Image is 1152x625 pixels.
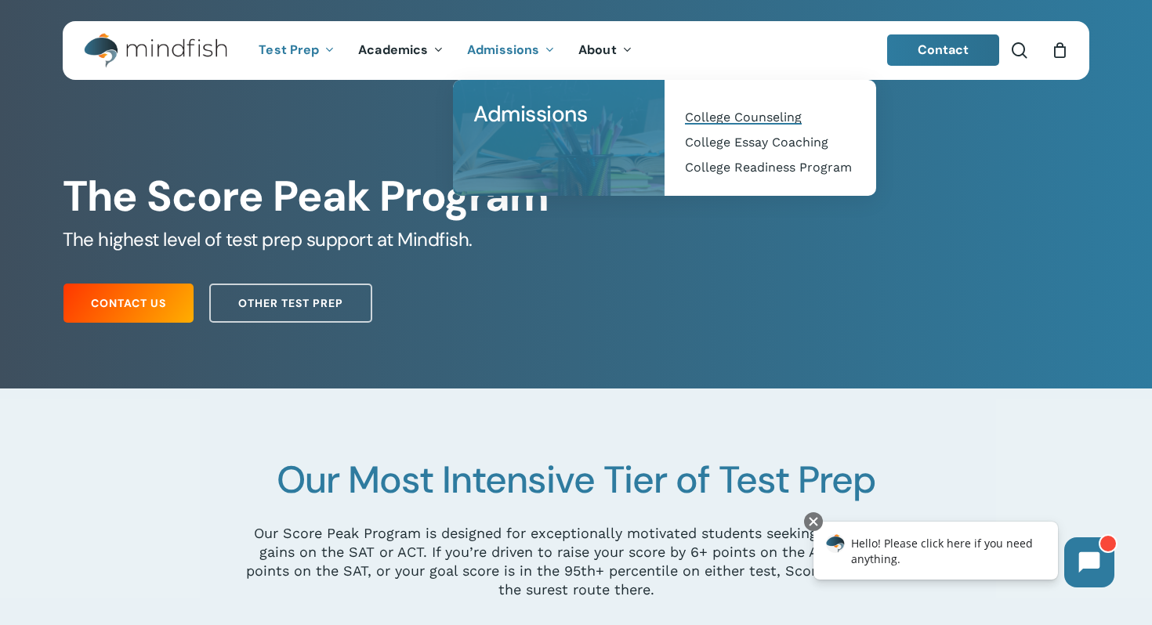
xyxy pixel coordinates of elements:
[63,172,1089,222] h1: The Score Peak Program
[680,105,860,130] a: College Counseling
[467,42,539,58] span: Admissions
[680,130,860,155] a: College Essay Coaching
[567,44,644,57] a: About
[358,42,428,58] span: Academics
[685,110,802,125] span: College Counseling
[259,42,319,58] span: Test Prep
[247,21,643,80] nav: Main Menu
[473,99,587,128] span: Admissions
[1051,42,1068,59] a: Cart
[887,34,1000,66] a: Contact
[238,295,343,311] span: Other Test Prep
[63,284,194,323] a: Contact Us
[237,524,915,599] p: Our Score Peak Program is designed for exceptionally motivated students seeking substantial gains...
[685,160,852,175] span: College Readiness Program
[685,135,828,150] span: College Essay Coaching
[91,295,166,311] span: Contact Us
[578,42,617,58] span: About
[63,227,1089,252] h5: The highest level of test prep support at Mindfish.
[277,455,875,504] span: Our Most Intensive Tier of Test Prep
[918,42,969,58] span: Contact
[247,44,346,57] a: Test Prep
[346,44,455,57] a: Academics
[63,21,1089,80] header: Main Menu
[680,155,860,180] a: College Readiness Program
[209,284,372,323] a: Other Test Prep
[797,509,1130,603] iframe: Chatbot
[455,44,567,57] a: Admissions
[469,96,649,133] a: Admissions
